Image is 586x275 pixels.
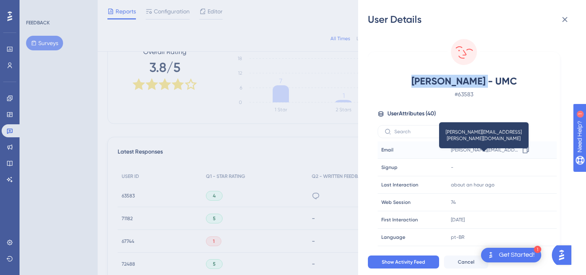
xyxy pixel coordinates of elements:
[381,147,394,153] span: Email
[381,234,405,240] span: Language
[451,199,456,206] span: 74
[392,75,536,88] span: [PERSON_NAME] - UMC
[499,251,535,260] div: Get Started!
[381,217,418,223] span: First Interaction
[451,164,453,171] span: -
[552,243,576,267] iframe: UserGuiding AI Assistant Launcher
[381,164,398,171] span: Signup
[451,182,494,188] time: about an hour ago
[19,2,51,12] span: Need Help?
[387,109,436,119] span: User Attributes ( 40 )
[368,256,439,269] button: Show Activity Feed
[486,250,496,260] img: launcher-image-alternative-text
[381,182,418,188] span: Last Interaction
[381,199,411,206] span: Web Session
[458,259,474,265] span: Cancel
[57,4,59,11] div: 1
[444,256,488,269] button: Cancel
[368,13,576,26] div: User Details
[392,89,536,99] span: # 63583
[451,217,465,223] time: [DATE]
[394,129,460,134] input: Search
[534,246,541,253] div: 1
[451,147,519,153] span: [PERSON_NAME][EMAIL_ADDRESS][PERSON_NAME][DOMAIN_NAME]
[481,248,541,262] div: Open Get Started! checklist, remaining modules: 1
[382,259,425,265] span: Show Activity Feed
[451,234,464,240] span: pt-BR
